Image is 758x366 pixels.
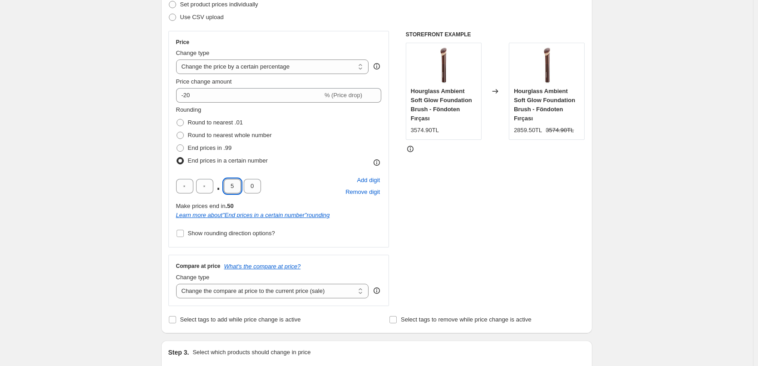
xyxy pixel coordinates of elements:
[357,176,380,185] span: Add digit
[188,230,275,237] span: Show rounding direction options?
[226,203,234,209] b: .50
[344,186,381,198] button: Remove placeholder
[176,274,210,281] span: Change type
[188,157,268,164] span: End prices in a certain number
[180,14,224,20] span: Use CSV upload
[224,179,241,193] input: ﹡
[411,88,472,122] span: Hourglass Ambient Soft Glow Foundation Brush - Föndoten Fırçası
[325,92,362,99] span: % (Price drop)
[514,126,542,135] div: 2859.50TL
[180,1,258,8] span: Set product prices individually
[345,188,380,197] span: Remove digit
[529,48,565,84] img: Fall22_AmbientSoftGlowFoundation_Hero_Brush_022_Logo_1_2_550x690-allure22_a4a83f31-181b-41c9-965e...
[188,132,272,138] span: Round to nearest whole number
[406,31,585,38] h6: STOREFRONT EXAMPLE
[176,88,323,103] input: -15
[176,49,210,56] span: Change type
[168,348,189,357] h2: Step 3.
[176,203,234,209] span: Make prices end in
[546,126,574,135] strike: 3574.90TL
[192,348,310,357] p: Select which products should change in price
[176,78,232,85] span: Price change amount
[188,119,243,126] span: Round to nearest .01
[401,316,532,323] span: Select tags to remove while price change is active
[372,286,381,295] div: help
[355,174,381,186] button: Add placeholder
[176,39,189,46] h3: Price
[188,144,232,151] span: End prices in .99
[176,212,330,218] a: Learn more about"End prices in a certain number"rounding
[196,179,213,193] input: ﹡
[224,263,301,270] button: What's the compare at price?
[216,179,221,193] span: .
[176,179,193,193] input: ﹡
[244,179,261,193] input: ﹡
[176,106,202,113] span: Rounding
[180,316,301,323] span: Select tags to add while price change is active
[425,48,462,84] img: Fall22_AmbientSoftGlowFoundation_Hero_Brush_022_Logo_1_2_550x690-allure22_a4a83f31-181b-41c9-965e...
[514,88,575,122] span: Hourglass Ambient Soft Glow Foundation Brush - Föndoten Fırçası
[411,126,439,135] div: 3574.90TL
[176,212,330,218] i: Learn more about " End prices in a certain number " rounding
[372,62,381,71] div: help
[176,262,221,270] h3: Compare at price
